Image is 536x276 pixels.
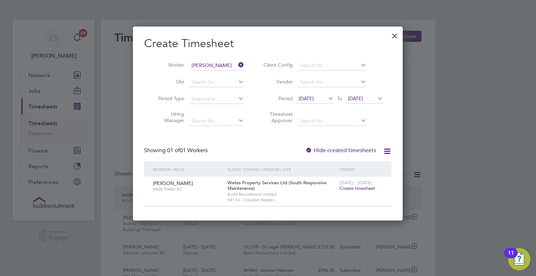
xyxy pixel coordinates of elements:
[153,62,184,68] label: Worker
[348,95,363,102] span: [DATE]
[340,185,375,191] span: Create timesheet
[261,62,293,68] label: Client Config
[189,94,244,104] input: Select one
[338,161,385,177] div: Period
[167,147,180,154] span: 01 of
[228,197,336,203] span: IM17A - Croydon Repairs
[298,77,366,87] input: Search for...
[298,116,366,126] input: Search for...
[298,61,366,70] input: Search for...
[189,77,244,87] input: Search for...
[261,111,293,124] label: Timesheet Approver
[340,180,372,186] span: [DATE] - [DATE]
[144,36,392,51] h2: Create Timesheet
[508,253,514,262] div: 11
[153,79,184,85] label: Site
[335,94,344,103] span: To
[228,180,327,192] span: Wates Property Services Ltd (South Responsive Maintenance)
[299,95,314,102] span: [DATE]
[144,147,209,154] div: Showing
[261,79,293,85] label: Vendor
[189,116,244,126] input: Search for...
[151,161,226,177] div: Worker / Role
[153,180,193,186] span: [PERSON_NAME]
[508,248,530,270] button: Open Resource Center, 11 new notifications
[189,61,244,70] input: Search for...
[228,192,336,197] span: Build Recruitment Limited
[305,147,376,154] label: Hide created timesheets
[226,161,338,177] div: Client Config / Vendor / Site
[153,186,222,192] span: Multi-Trader BC
[261,95,293,102] label: Period
[153,111,184,124] label: Hiring Manager
[153,95,184,102] label: Period Type
[167,147,208,154] span: 01 Workers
